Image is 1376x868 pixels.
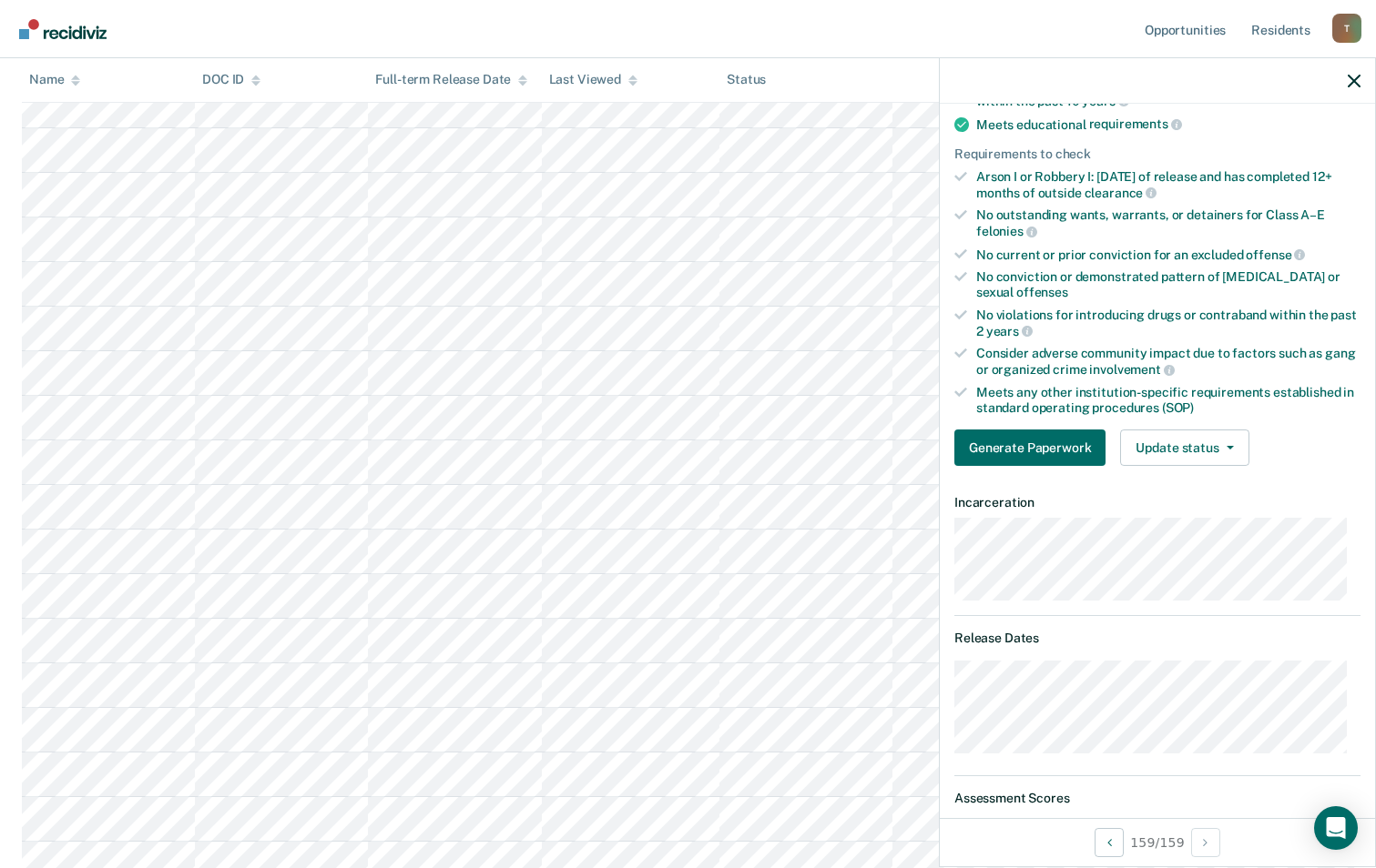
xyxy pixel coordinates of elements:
[954,146,1361,162] div: Requirements to check
[202,73,260,88] div: DOC ID
[1314,806,1358,850] div: Open Intercom Messenger
[1016,285,1068,299] span: offenses
[976,346,1361,377] div: Consider adverse community impact due to factors such as gang or organized crime
[727,73,766,88] div: Status
[1162,400,1194,415] span: (SOP)
[976,247,1361,263] div: No current or prior conviction for an excluded
[976,169,1361,200] div: Arson I or Robbery I: [DATE] of release and has completed 12+ months of outside
[549,73,637,88] div: Last Viewed
[954,791,1361,806] dt: Assessment Scores
[976,224,1037,238] span: felonies
[954,429,1106,466] button: Generate Paperwork
[986,324,1033,338] span: years
[976,269,1361,300] div: No conviction or demonstrated pattern of [MEDICAL_DATA] or sexual
[375,73,527,88] div: Full-term Release Date
[1332,14,1361,43] div: T
[1246,247,1305,262] span: offense
[976,385,1361,416] div: Meets any other institution-specific requirements established in standard operating procedures
[1085,186,1157,200] span: clearance
[940,818,1375,866] div: 159 / 159
[29,73,80,88] div: Name
[1082,94,1128,108] span: years
[1191,828,1220,857] button: Next Opportunity
[1095,828,1124,857] button: Previous Opportunity
[976,116,1361,133] div: Meets educational
[1089,116,1182,131] span: requirements
[1332,14,1361,43] button: Profile dropdown button
[1089,362,1174,377] span: involvement
[1120,429,1249,466] button: Update status
[954,495,1361,510] dt: Incarceration
[976,207,1361,238] div: No outstanding wants, warrants, or detainers for Class A–E
[19,19,107,39] img: Recidiviz
[954,631,1361,646] dt: Release Dates
[976,308,1361,338] div: No violations for introducing drugs or contraband within the past 2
